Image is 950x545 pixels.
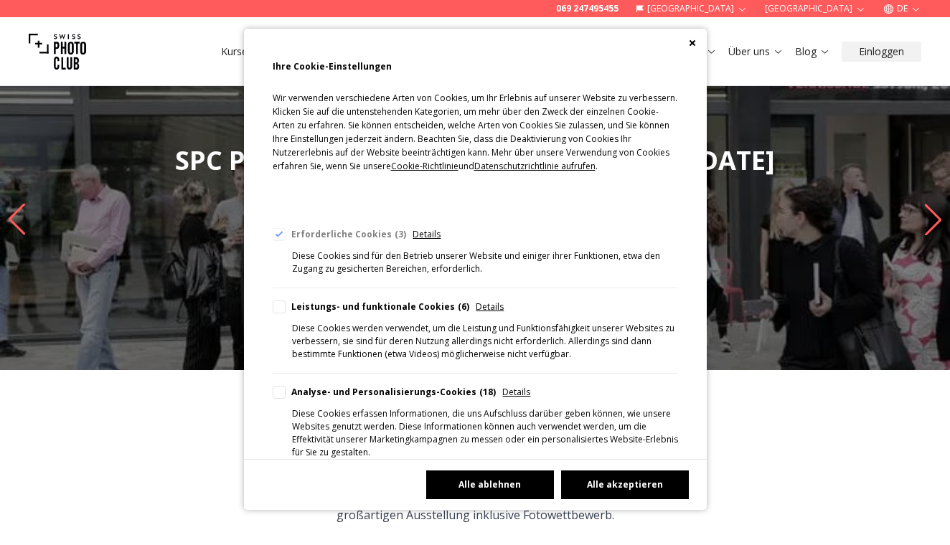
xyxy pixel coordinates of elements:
button: Alle ablehnen [426,470,554,499]
div: Leistungs- und funktionale Cookies [291,300,470,313]
div: 18 [479,386,496,399]
span: Details [502,386,530,399]
span: Cookie-Richtlinie [391,160,458,172]
button: Close [689,39,696,47]
div: Erforderliche Cookies [291,228,407,241]
p: Wir verwenden verschiedene Arten von Cookies, um Ihr Erlebnis auf unserer Website zu verbessern. ... [273,91,678,194]
div: 3 [395,228,406,241]
span: Datenschutzrichtlinie aufrufen [474,160,596,172]
div: Diese Cookies werden verwendet, um die Leistung und Funktionsfähigkeit unserer Websites zu verbes... [292,322,678,361]
div: Diese Cookies sind für den Betrieb unserer Website und einiger ihrer Funktionen, etwa den Zugang ... [292,250,678,275]
div: 6 [458,300,469,313]
h2: Ihre Cookie-Einstellungen [273,57,678,76]
div: Cookie Consent Preferences [244,29,707,510]
div: Diese Cookies erfassen Informationen, die uns Aufschluss darüber geben können, wie unsere Website... [292,407,678,459]
span: Details [413,228,441,241]
span: Details [476,300,504,313]
button: Alle akzeptieren [561,470,689,499]
div: Analyse- und Personalisierungs-Cookies [291,386,497,399]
